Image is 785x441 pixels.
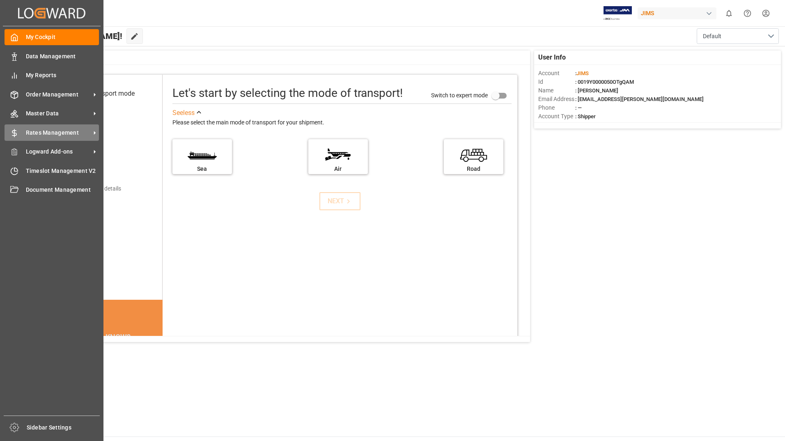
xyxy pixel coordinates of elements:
[26,52,99,61] span: Data Management
[26,147,91,156] span: Logward Add-ons
[575,113,596,119] span: : Shipper
[738,4,757,23] button: Help Center
[575,70,589,76] span: :
[5,29,99,45] a: My Cockpit
[638,7,716,19] div: JIMS
[5,67,99,83] a: My Reports
[538,53,566,62] span: User Info
[538,95,575,103] span: Email Address
[70,184,121,193] div: Add shipping details
[26,33,99,41] span: My Cockpit
[172,108,195,118] div: See less
[575,79,634,85] span: : 0019Y0000050OTgQAM
[538,69,575,78] span: Account
[26,71,99,80] span: My Reports
[538,78,575,86] span: Id
[576,70,589,76] span: JIMS
[575,87,618,94] span: : [PERSON_NAME]
[26,90,91,99] span: Order Management
[720,4,738,23] button: show 0 new notifications
[172,85,403,102] div: Let's start by selecting the mode of transport!
[697,28,779,44] button: open menu
[575,96,704,102] span: : [EMAIL_ADDRESS][PERSON_NAME][DOMAIN_NAME]
[26,129,91,137] span: Rates Management
[27,423,100,432] span: Sidebar Settings
[172,118,512,128] div: Please select the main mode of transport for your shipment.
[431,92,488,98] span: Switch to expert mode
[328,196,353,206] div: NEXT
[177,165,228,173] div: Sea
[538,103,575,112] span: Phone
[638,5,720,21] button: JIMS
[703,32,721,41] span: Default
[312,165,364,173] div: Air
[26,109,91,118] span: Master Data
[575,105,582,111] span: : —
[26,167,99,175] span: Timeslot Management V2
[34,28,122,44] span: Hello [PERSON_NAME]!
[538,112,575,121] span: Account Type
[5,163,99,179] a: Timeslot Management V2
[5,182,99,198] a: Document Management
[448,165,499,173] div: Road
[604,6,632,21] img: Exertis%20JAM%20-%20Email%20Logo.jpg_1722504956.jpg
[5,48,99,64] a: Data Management
[26,186,99,194] span: Document Management
[319,192,360,210] button: NEXT
[538,86,575,95] span: Name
